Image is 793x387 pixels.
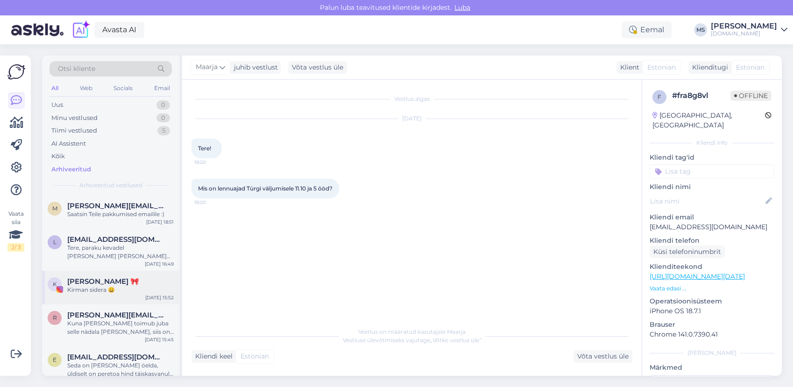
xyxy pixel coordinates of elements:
[194,159,229,166] span: 18:20
[198,145,211,152] span: Tere!
[156,100,170,110] div: 0
[647,63,676,72] span: Estonian
[67,277,139,286] span: Kristiina 🎀
[688,63,728,72] div: Klienditugi
[343,337,481,344] span: Vestluse ülevõtmiseks vajutage
[650,296,774,306] p: Operatsioonisüsteem
[198,185,333,192] span: Mis on lennuajad Türgi väljumisele 11.10 ja 5 ööd?
[78,82,94,94] div: Web
[58,64,95,74] span: Otsi kliente
[650,330,774,339] p: Chrome 141.0.7390.41
[616,63,639,72] div: Klient
[7,63,25,81] img: Askly Logo
[71,20,91,40] img: explore-ai
[650,262,774,272] p: Klienditeekond
[51,126,97,135] div: Tiimi vestlused
[145,294,174,301] div: [DATE] 15:52
[94,22,144,38] a: Avasta AI
[51,113,98,123] div: Minu vestlused
[53,281,57,288] span: K
[7,243,24,252] div: 2 / 3
[191,114,632,123] div: [DATE]
[146,218,174,225] div: [DATE] 18:51
[452,3,473,12] span: Luba
[711,22,787,37] a: [PERSON_NAME][DOMAIN_NAME]
[112,82,135,94] div: Socials
[52,205,57,212] span: m
[51,165,91,174] div: Arhiveeritud
[736,63,765,72] span: Estonian
[658,93,661,100] span: f
[156,113,170,123] div: 0
[430,337,481,344] i: „Võtke vestlus üle”
[67,210,174,218] div: Saatsin Teile pakkumised emailile :)
[650,320,774,330] p: Brauser
[50,82,60,94] div: All
[191,352,233,361] div: Kliendi keel
[67,353,164,361] span: evelynmaeots18@gmail.com
[67,286,174,294] div: Kirman sidera 😀
[196,62,218,72] span: Maarja
[145,336,174,343] div: [DATE] 15:45
[51,139,86,148] div: AI Assistent
[53,356,57,363] span: e
[650,153,774,162] p: Kliendi tag'id
[650,363,774,373] p: Märkmed
[67,235,164,244] span: Lisannrebane28@gmail.com
[711,22,777,30] div: [PERSON_NAME]
[652,111,765,130] div: [GEOGRAPHIC_DATA], [GEOGRAPHIC_DATA]
[672,90,730,101] div: # fra8g8vl
[230,63,278,72] div: juhib vestlust
[650,164,774,178] input: Lisa tag
[67,244,174,260] div: Tere, paraku kevadel [PERSON_NAME] [PERSON_NAME] toimu
[7,210,24,252] div: Vaata siia
[650,272,745,281] a: [URL][DOMAIN_NAME][DATE]
[241,352,269,361] span: Estonian
[650,284,774,293] p: Vaata edasi ...
[574,350,632,363] div: Võta vestlus üle
[358,328,466,335] span: Vestlus on määratud kasutajale Maarja
[711,30,777,37] div: [DOMAIN_NAME]
[51,152,65,161] div: Kõik
[79,181,142,190] span: Arhiveeritud vestlused
[650,306,774,316] p: iPhone OS 18.7.1
[191,95,632,103] div: Vestlus algas
[650,236,774,246] p: Kliendi telefon
[730,91,772,101] span: Offline
[650,349,774,357] div: [PERSON_NAME]
[152,82,172,94] div: Email
[650,246,725,258] div: Küsi telefoninumbrit
[145,260,174,267] div: [DATE] 16:49
[288,61,347,74] div: Võta vestlus üle
[650,212,774,222] p: Kliendi email
[53,314,57,321] span: r
[157,126,170,135] div: 5
[650,182,774,192] p: Kliendi nimi
[694,23,707,36] div: MS
[650,196,764,206] input: Lisa nimi
[53,239,57,246] span: L
[67,202,164,210] span: margo.tilk@gmail.com
[650,139,774,147] div: Kliendi info
[67,311,164,319] span: raul@rshomes.ee
[650,222,774,232] p: [EMAIL_ADDRESS][DOMAIN_NAME]
[622,21,672,38] div: Eemal
[67,361,174,378] div: Seda on [PERSON_NAME] öelda, üldiselt on peretoa hind täiskasvanule ikkagi kõrgema hinnaga kui st...
[51,100,63,110] div: Uus
[194,199,229,206] span: 18:20
[67,319,174,336] div: Kuna [PERSON_NAME] toimub juba selle nädala [PERSON_NAME], siis on hotellivalik pigem väike ja mu...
